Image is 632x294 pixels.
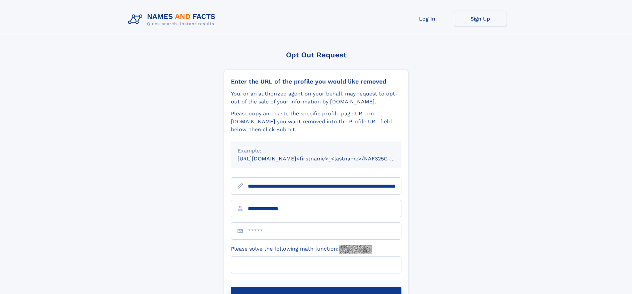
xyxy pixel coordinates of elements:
div: Opt Out Request [224,51,408,59]
div: Please copy and paste the specific profile page URL on [DOMAIN_NAME] you want removed into the Pr... [231,110,401,134]
div: Example: [238,147,395,155]
small: [URL][DOMAIN_NAME]<firstname>_<lastname>/NAF325G-xxxxxxxx [238,155,414,162]
a: Log In [401,11,454,27]
div: Enter the URL of the profile you would like removed [231,78,401,85]
a: Sign Up [454,11,507,27]
img: Logo Names and Facts [125,11,221,29]
label: Please solve the following math function: [231,245,372,254]
div: You, or an authorized agent on your behalf, may request to opt-out of the sale of your informatio... [231,90,401,106]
